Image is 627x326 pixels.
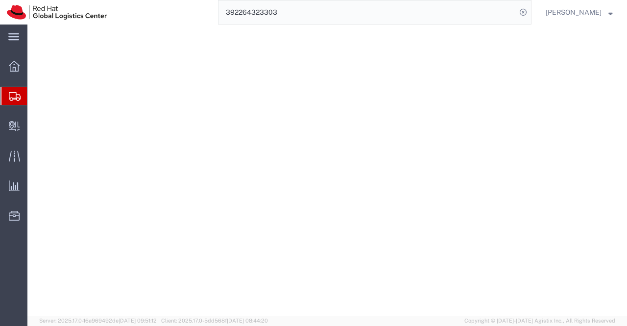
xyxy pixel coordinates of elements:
[464,317,615,325] span: Copyright © [DATE]-[DATE] Agistix Inc., All Rights Reserved
[39,318,157,324] span: Server: 2025.17.0-16a969492de
[227,318,268,324] span: [DATE] 08:44:20
[545,6,613,18] button: [PERSON_NAME]
[218,0,516,24] input: Search for shipment number, reference number
[546,7,602,18] span: Sumitra Hansdah
[27,25,627,316] iframe: FS Legacy Container
[7,5,107,20] img: logo
[161,318,268,324] span: Client: 2025.17.0-5dd568f
[119,318,157,324] span: [DATE] 09:51:12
